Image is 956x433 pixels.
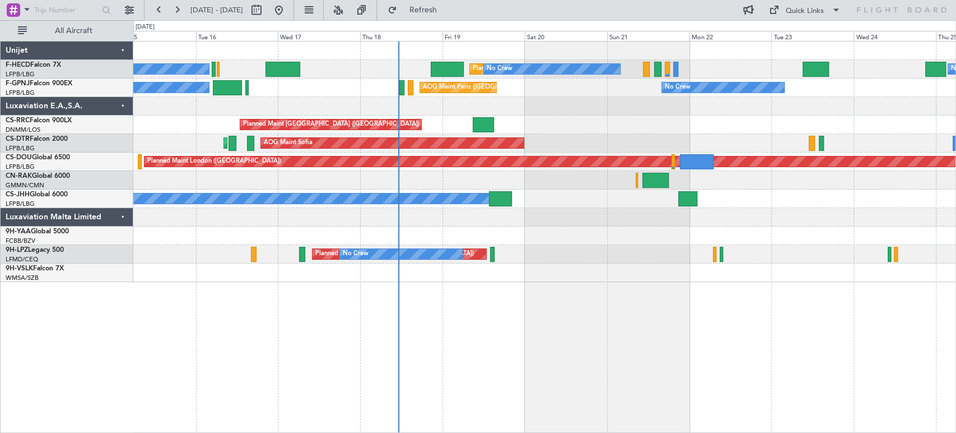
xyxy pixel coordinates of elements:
[147,153,281,170] div: Planned Maint London ([GEOGRAPHIC_DATA])
[6,173,32,179] span: CN-RAK
[6,136,68,142] a: CS-DTRFalcon 2000
[243,116,419,133] div: Planned Maint [GEOGRAPHIC_DATA] ([GEOGRAPHIC_DATA])
[6,228,69,235] a: 9H-YAAGlobal 5000
[6,200,35,208] a: LFPB/LBG
[343,246,369,262] div: No Crew
[473,61,649,77] div: Planned Maint [GEOGRAPHIC_DATA] ([GEOGRAPHIC_DATA])
[771,31,854,41] div: Tue 23
[399,6,446,14] span: Refresh
[6,247,64,254] a: 9H-LPZLegacy 500
[665,79,691,96] div: No Crew
[6,80,72,87] a: F-GPNJFalcon 900EX
[423,79,540,96] div: AOG Maint Paris ([GEOGRAPHIC_DATA])
[487,61,512,77] div: No Crew
[196,31,278,41] div: Tue 16
[607,31,689,41] div: Sun 21
[278,31,360,41] div: Wed 17
[689,31,772,41] div: Mon 22
[6,80,30,87] span: F-GPNJ
[114,31,196,41] div: Mon 15
[6,255,38,264] a: LFMD/CEQ
[6,247,28,254] span: 9H-LPZ
[6,117,30,124] span: CS-RRC
[854,31,936,41] div: Wed 24
[6,62,30,68] span: F-HECD
[6,265,64,272] a: 9H-VSLKFalcon 7X
[360,31,442,41] div: Thu 18
[136,22,155,32] div: [DATE]
[6,144,35,153] a: LFPB/LBG
[6,136,30,142] span: CS-DTR
[6,117,72,124] a: CS-RRCFalcon 900LX
[6,228,31,235] span: 9H-YAA
[264,135,313,151] div: AOG Maint Sofia
[442,31,525,41] div: Fri 19
[383,1,450,19] button: Refresh
[6,62,61,68] a: F-HECDFalcon 7X
[763,1,846,19] button: Quick Links
[190,5,243,15] span: [DATE] - [DATE]
[6,274,39,282] a: WMSA/SZB
[6,173,70,179] a: CN-RAKGlobal 6000
[6,237,35,245] a: FCBB/BZV
[6,191,30,198] span: CS-JHH
[6,126,40,134] a: DNMM/LOS
[6,70,35,79] a: LFPB/LBG
[34,2,99,19] input: Trip Number
[6,163,35,171] a: LFPB/LBG
[6,191,68,198] a: CS-JHHGlobal 6000
[6,154,70,161] a: CS-DOUGlobal 6500
[6,154,32,161] span: CS-DOU
[6,89,35,97] a: LFPB/LBG
[525,31,607,41] div: Sat 20
[315,246,474,262] div: Planned [GEOGRAPHIC_DATA] ([GEOGRAPHIC_DATA])
[6,265,33,272] span: 9H-VSLK
[6,181,44,190] a: GMMN/CMN
[12,22,122,40] button: All Aircraft
[29,27,118,35] span: All Aircraft
[786,6,824,17] div: Quick Links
